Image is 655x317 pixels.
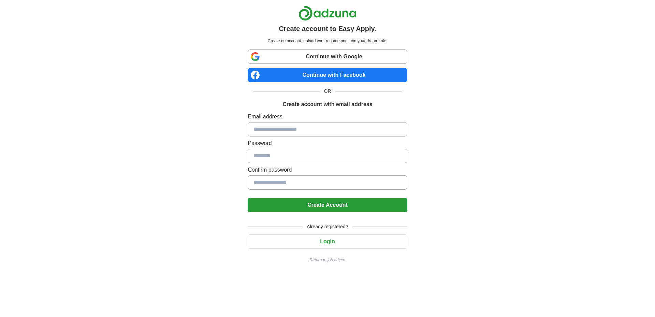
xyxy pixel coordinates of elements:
h1: Create account to Easy Apply. [279,24,376,34]
button: Create Account [248,198,407,212]
a: Login [248,239,407,244]
span: OR [320,88,335,95]
label: Email address [248,113,407,121]
a: Continue with Google [248,49,407,64]
button: Login [248,234,407,249]
h1: Create account with email address [282,100,372,109]
span: Already registered? [303,223,352,230]
label: Password [248,139,407,147]
a: Return to job advert [248,257,407,263]
p: Create an account, upload your resume and land your dream role. [249,38,406,44]
label: Confirm password [248,166,407,174]
a: Continue with Facebook [248,68,407,82]
img: Adzuna logo [299,5,356,21]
